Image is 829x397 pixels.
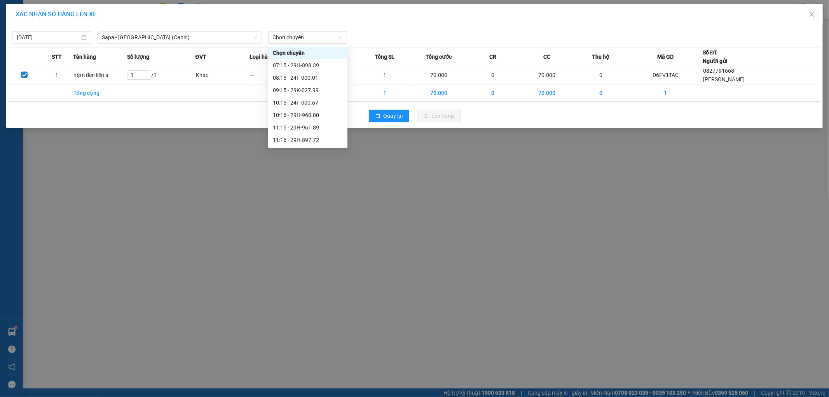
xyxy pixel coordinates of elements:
[426,52,452,61] span: Tổng cước
[628,66,703,84] td: D6FV1TAC
[703,48,728,65] div: Số ĐT Người gửi
[703,76,745,82] span: [PERSON_NAME]
[127,66,195,84] td: / 1
[628,84,703,102] td: 1
[703,68,734,74] span: 0827791668
[358,84,412,102] td: 1
[466,84,520,102] td: 0
[102,31,257,43] span: Sapa - Hà Nội (Cabin)
[412,66,466,84] td: 70.000
[489,52,496,61] span: CR
[73,84,127,102] td: Tổng cộng
[250,66,304,84] td: ---
[412,84,466,102] td: 70.000
[195,66,250,84] td: Khác
[304,52,322,61] span: Ghi chú
[520,66,574,84] td: 70.000
[369,110,409,122] button: rollbackQuay lại
[384,112,403,120] span: Quay lại
[543,52,550,61] span: CC
[417,110,461,122] button: uploadLên hàng
[73,66,127,84] td: nệm đen liền a
[73,52,96,61] span: Tên hàng
[41,66,73,84] td: 1
[466,66,520,84] td: 0
[250,52,274,61] span: Loại hàng
[52,52,62,61] span: STT
[195,52,206,61] span: ĐVT
[273,31,343,43] span: Chọn chuyến
[253,35,258,40] span: down
[304,66,358,84] td: ---
[574,66,628,84] td: 0
[520,84,574,102] td: 70.000
[592,52,610,61] span: Thu hộ
[657,52,674,61] span: Mã GD
[17,33,80,42] input: 12/09/2025
[375,113,380,119] span: rollback
[358,66,412,84] td: 1
[801,4,823,26] button: Close
[574,84,628,102] td: 0
[809,11,815,17] span: close
[375,52,394,61] span: Tổng SL
[127,52,149,61] span: Số lượng
[16,10,96,18] span: XÁC NHẬN SỐ HÀNG LÊN XE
